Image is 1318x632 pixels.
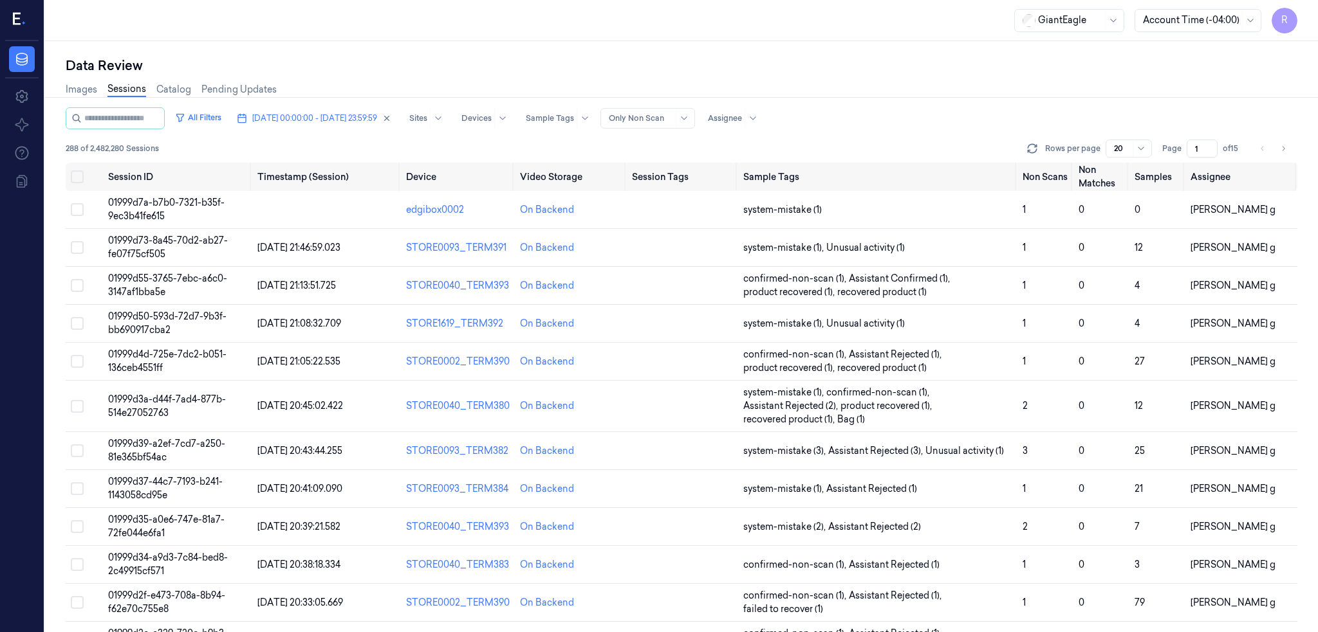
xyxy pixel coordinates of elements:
span: 4 [1135,318,1140,329]
span: [DATE] 20:39:21.582 [257,521,340,532]
div: STORE0002_TERM390 [406,596,510,609]
span: 01999d7a-b7b0-7321-b35f-9ec3b41fe615 [108,197,225,222]
button: Select row [71,355,84,368]
span: [DATE] 21:13:51.725 [257,280,336,291]
span: 0 [1079,559,1084,570]
span: [DATE] 21:46:59.023 [257,242,340,253]
span: Assistant Rejected (1) [849,558,940,572]
span: [DATE] 20:38:18.334 [257,559,340,570]
span: 0 [1079,356,1084,367]
span: 4 [1135,280,1140,291]
span: 288 of 2,482,280 Sessions [66,143,159,154]
span: 3 [1135,559,1140,570]
span: system-mistake (1) , [743,386,826,399]
div: On Backend [520,241,574,255]
span: 01999d73-8a45-70d2-ab27-fe07f75cf505 [108,235,228,260]
span: Bag (1) [837,413,865,426]
button: Select row [71,596,84,609]
span: recovered product (1) , [743,413,837,426]
span: [PERSON_NAME] g [1191,280,1276,291]
span: [PERSON_NAME] g [1191,597,1276,608]
th: Session Tags [627,163,739,191]
nav: pagination [1254,140,1292,158]
span: [DATE] 20:43:44.255 [257,445,342,456]
span: 0 [1079,400,1084,411]
button: Select row [71,482,84,495]
span: 1 [1023,204,1026,215]
div: STORE0040_TERM393 [406,520,510,534]
span: [PERSON_NAME] g [1191,242,1276,253]
span: 0 [1079,445,1084,456]
span: 1 [1023,280,1026,291]
div: edgibox0002 [406,203,510,217]
a: Sessions [107,82,146,97]
span: confirmed-non-scan (1) , [743,348,849,361]
div: On Backend [520,317,574,330]
span: 01999d2f-e473-708a-8b94-f62e70c755e8 [108,590,225,615]
span: 1 [1023,242,1026,253]
span: [DATE] 20:33:05.669 [257,597,343,608]
span: Unusual activity (1) [925,444,1004,458]
span: Page [1162,143,1182,154]
span: 0 [1079,521,1084,532]
span: 79 [1135,597,1145,608]
span: Assistant Rejected (1) [826,482,917,496]
button: Select row [71,241,84,254]
span: system-mistake (1) [743,203,822,217]
span: [PERSON_NAME] g [1191,356,1276,367]
span: 12 [1135,242,1143,253]
button: Select row [71,444,84,457]
button: Select row [71,203,84,216]
span: [PERSON_NAME] g [1191,400,1276,411]
span: confirmed-non-scan (1) , [826,386,932,399]
th: Assignee [1185,163,1297,191]
button: Go to next page [1274,140,1292,158]
span: R [1272,8,1297,33]
span: 0 [1079,280,1084,291]
span: [PERSON_NAME] g [1191,559,1276,570]
button: Select row [71,279,84,292]
span: 0 [1079,483,1084,494]
span: 25 [1135,445,1145,456]
div: STORE1619_TERM392 [406,317,510,330]
span: system-mistake (1) , [743,241,826,255]
span: 1 [1023,356,1026,367]
span: Assistant Rejected (2) , [743,399,840,413]
span: 12 [1135,400,1143,411]
span: product recovered (1) , [743,361,837,375]
span: [PERSON_NAME] g [1191,204,1276,215]
span: Assistant Rejected (2) [828,520,921,534]
p: Rows per page [1045,143,1100,154]
div: STORE0093_TERM391 [406,241,510,255]
span: 7 [1135,521,1140,532]
span: confirmed-non-scan (1) , [743,589,849,602]
span: 01999d55-3765-7ebc-a6c0-3147af1bba5e [108,273,227,298]
span: 01999d50-593d-72d7-9b3f-bb690917cba2 [108,311,227,336]
span: 2 [1023,521,1028,532]
span: [PERSON_NAME] g [1191,445,1276,456]
th: Sample Tags [738,163,1017,191]
span: 21 [1135,483,1143,494]
th: Session ID [103,163,252,191]
span: [DATE] 20:41:09.090 [257,483,342,494]
span: 0 [1079,318,1084,329]
div: On Backend [520,399,574,413]
span: 0 [1079,242,1084,253]
span: 1 [1023,483,1026,494]
span: [DATE] 21:08:32.709 [257,318,341,329]
span: confirmed-non-scan (1) , [743,558,849,572]
div: STORE0093_TERM382 [406,444,510,458]
button: All Filters [170,107,227,128]
div: On Backend [520,520,574,534]
span: [PERSON_NAME] g [1191,521,1276,532]
span: confirmed-non-scan (1) , [743,272,849,285]
span: 1 [1023,318,1026,329]
div: On Backend [520,355,574,368]
span: [DATE] 20:45:02.422 [257,400,343,411]
div: STORE0093_TERM384 [406,482,510,496]
span: 01999d35-a0e6-747e-81a7-72fe044e6fa1 [108,514,225,539]
span: system-mistake (2) , [743,520,828,534]
div: STORE0040_TERM383 [406,558,510,572]
span: [DATE] 21:05:22.535 [257,356,340,367]
span: product recovered (1) , [840,399,934,413]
